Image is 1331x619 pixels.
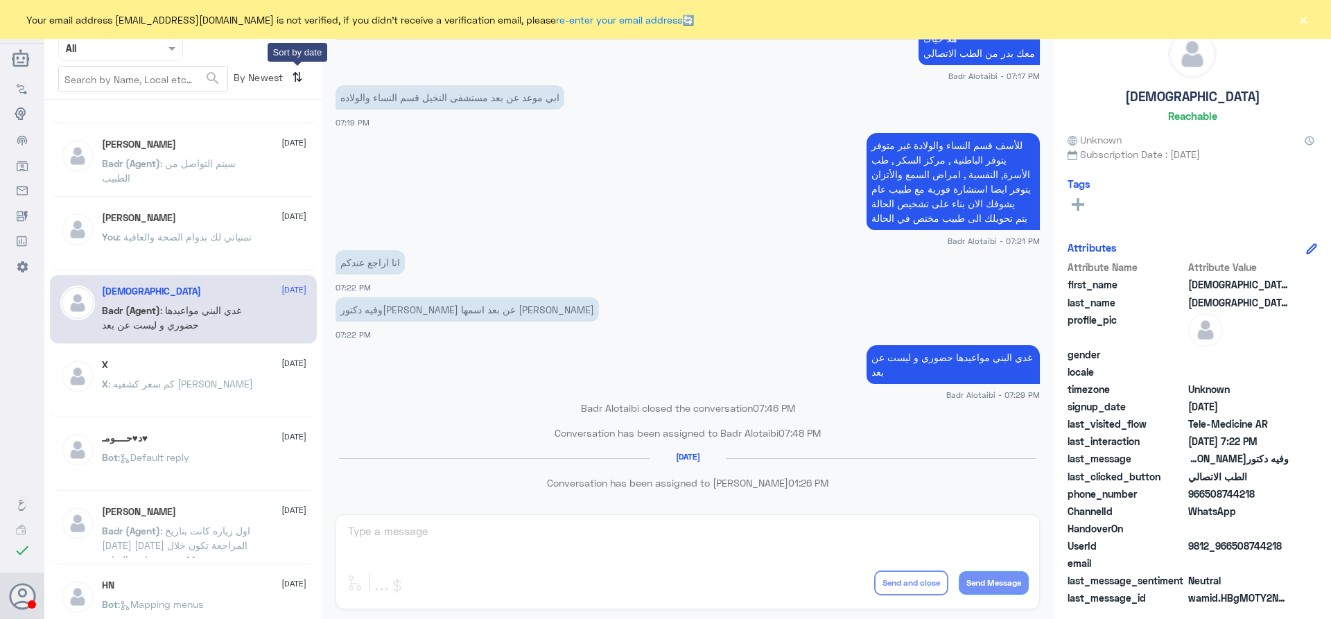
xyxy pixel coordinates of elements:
[1068,347,1185,362] span: gender
[102,286,201,297] h5: سبحان الله
[1068,132,1122,147] span: Unknown
[228,66,286,94] span: By Newest
[1168,110,1217,122] h6: Reachable
[1068,539,1185,553] span: UserId
[281,577,306,590] span: [DATE]
[60,212,95,247] img: defaultAdmin.png
[102,157,160,169] span: Badr (Agent)
[1068,365,1185,379] span: locale
[1188,295,1289,310] span: الله
[1188,277,1289,292] span: سبحان
[281,284,306,296] span: [DATE]
[336,250,405,274] p: 31/7/2025, 7:22 PM
[102,231,119,243] span: You
[1188,573,1289,588] span: 0
[1068,382,1185,396] span: timezone
[102,157,236,184] span: : سيتم التواصل من الطبيب
[1068,147,1317,162] span: Subscription Date : [DATE]
[753,402,795,414] span: 07:46 PM
[948,235,1040,247] span: Badr Alotaibi - 07:21 PM
[1188,504,1289,518] span: 2
[1068,417,1185,431] span: last_visited_flow
[118,598,203,610] span: : Mapping menus
[336,85,564,110] p: 31/7/2025, 7:19 PM
[60,286,95,320] img: defaultAdmin.png
[946,389,1040,401] span: Badr Alotaibi - 07:29 PM
[788,477,828,489] span: 01:26 PM
[1188,365,1289,379] span: null
[336,330,371,339] span: 07:22 PM
[60,359,95,394] img: defaultAdmin.png
[336,401,1040,415] p: Badr Alotaibi closed the conversation
[1068,295,1185,310] span: last_name
[959,571,1029,595] button: Send Message
[336,118,369,127] span: 07:19 PM
[102,525,250,566] span: : اول زياره كانت بتاريخ [DATE] [DATE] المراجعة تكون خلال 14 يوم من تاريخ الزيارة
[60,506,95,541] img: defaultAdmin.png
[778,427,821,439] span: 07:48 PM
[1188,487,1289,501] span: 966508744218
[1188,556,1289,570] span: null
[650,452,726,462] h6: [DATE]
[102,304,160,316] span: Badr (Agent)
[102,525,160,537] span: Badr (Agent)
[1068,451,1185,466] span: last_message
[102,378,108,390] span: X
[102,579,114,591] h5: HN
[1188,417,1289,431] span: Tele-Medicine AR
[1068,241,1117,254] h6: Attributes
[118,451,189,463] span: : Default reply
[1188,539,1289,553] span: 9812_966508744218
[102,433,148,444] h5: د♥حــــومـ♥
[9,583,35,609] button: Avatar
[60,579,95,614] img: defaultAdmin.png
[281,357,306,369] span: [DATE]
[205,70,221,87] span: search
[336,476,1040,490] p: Conversation has been assigned to [PERSON_NAME]
[1068,313,1185,345] span: profile_pic
[1068,556,1185,570] span: email
[292,66,303,89] i: ⇅
[102,598,118,610] span: Bot
[1188,469,1289,484] span: الطب الاتصالي
[281,210,306,223] span: [DATE]
[1188,434,1289,448] span: 2025-07-31T16:22:31.409Z
[1068,487,1185,501] span: phone_number
[1188,451,1289,466] span: وفيه دكتوره عن بعد اسمها غدي البني
[281,430,306,443] span: [DATE]
[1068,591,1185,605] span: last_message_id
[1188,313,1223,347] img: defaultAdmin.png
[1188,399,1289,414] span: 2025-07-31T16:10:26.855Z
[281,504,306,516] span: [DATE]
[1068,399,1185,414] span: signup_date
[14,542,31,559] i: check
[1188,382,1289,396] span: Unknown
[874,570,948,595] button: Send and close
[60,433,95,467] img: defaultAdmin.png
[556,14,682,26] a: re-enter your email address
[336,426,1040,440] p: Conversation has been assigned to Badr Alotaibi
[1068,177,1090,190] h6: Tags
[1188,591,1289,605] span: wamid.HBgMOTY2NTA4NzQ0MjE4FQIAEhgUM0E3QjVFN0E3MTY3NzM0NjUzM0MA
[919,26,1040,65] p: 31/7/2025, 7:17 PM
[281,137,306,149] span: [DATE]
[1068,260,1185,274] span: Attribute Name
[26,12,694,27] span: Your email address [EMAIL_ADDRESS][DOMAIN_NAME] is not verified, if you didn't receive a verifica...
[867,345,1040,384] p: 31/7/2025, 7:29 PM
[1169,30,1216,78] img: defaultAdmin.png
[948,70,1040,82] span: Badr Alotaibi - 07:17 PM
[102,359,108,371] h5: X
[1068,469,1185,484] span: last_clicked_button
[102,451,118,463] span: Bot
[205,67,221,90] button: search
[60,139,95,173] img: defaultAdmin.png
[336,297,599,322] p: 31/7/2025, 7:22 PM
[1125,89,1260,105] h5: [DEMOGRAPHIC_DATA]
[102,139,176,150] h5: Anas
[1188,347,1289,362] span: null
[108,378,253,390] span: : كم سعر كشفيه [PERSON_NAME]
[102,304,241,331] span: : غدي البني مواعيدها حضوري و ليست عن بعد
[867,133,1040,230] p: 31/7/2025, 7:21 PM
[336,283,371,292] span: 07:22 PM
[1068,521,1185,536] span: HandoverOn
